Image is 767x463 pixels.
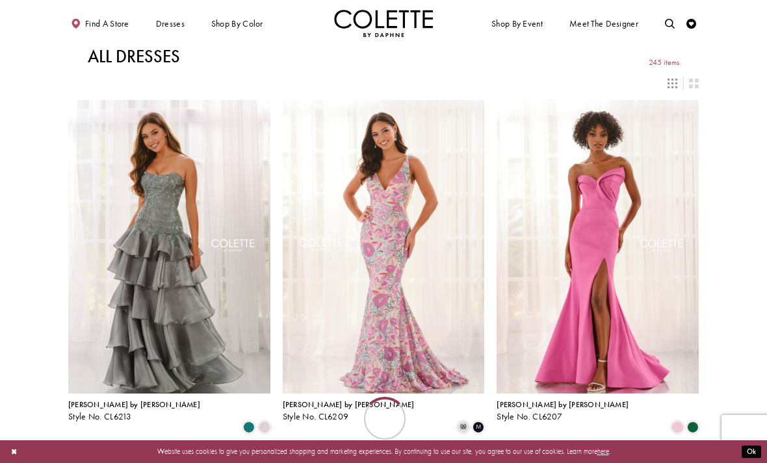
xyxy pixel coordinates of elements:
[569,19,638,29] span: Meet the designer
[497,100,699,394] a: Visit Colette by Daphne Style No. CL6207 Page
[497,399,629,410] span: [PERSON_NAME] by [PERSON_NAME]
[597,447,609,456] a: here
[283,100,485,394] a: Visit Colette by Daphne Style No. CL6209 Page
[684,10,699,37] a: Check Wishlist
[567,10,641,37] a: Meet the designer
[283,411,349,422] span: Style No. CL6209
[662,10,677,37] a: Toggle search
[334,10,433,37] a: Visit Home Page
[68,399,200,410] span: [PERSON_NAME] by [PERSON_NAME]
[259,421,270,433] i: Petal
[6,443,22,460] button: Close Dialog
[687,421,699,433] i: Hunter Green
[156,19,185,29] span: Dresses
[649,58,679,67] span: 245 items
[458,421,469,433] i: Pink/Multi
[491,19,543,29] span: Shop By Event
[689,79,699,88] span: Switch layout to 2 columns
[497,401,629,421] div: Colette by Daphne Style No. CL6207
[283,401,415,421] div: Colette by Daphne Style No. CL6209
[473,421,484,433] i: Midnight/Multi
[283,399,415,410] span: [PERSON_NAME] by [PERSON_NAME]
[68,411,132,422] span: Style No. CL6213
[334,10,433,37] img: Colette by Daphne
[243,421,255,433] i: Ivy
[62,72,705,94] div: Layout Controls
[68,10,131,37] a: Find a store
[88,47,180,66] h1: All Dresses
[742,445,761,458] button: Submit Dialog
[68,401,200,421] div: Colette by Daphne Style No. CL6213
[497,411,562,422] span: Style No. CL6207
[68,100,270,394] a: Visit Colette by Daphne Style No. CL6213 Page
[671,421,683,433] i: Sweetheart Pink
[85,19,129,29] span: Find a store
[153,10,187,37] span: Dresses
[489,10,545,37] span: Shop By Event
[209,10,265,37] span: Shop by color
[211,19,263,29] span: Shop by color
[668,79,677,88] span: Switch layout to 3 columns
[71,445,696,458] p: Website uses cookies to give you personalized shopping and marketing experiences. By continuing t...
